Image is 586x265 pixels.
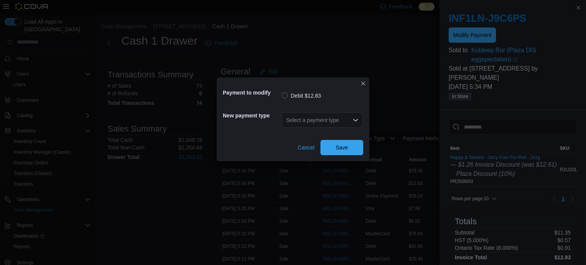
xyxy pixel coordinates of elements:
span: Cancel [298,144,314,151]
input: Accessible screen reader label [286,116,287,125]
button: Cancel [295,140,317,155]
button: Save [320,140,363,155]
h5: Payment to modify [223,85,280,100]
label: Debit $12.83 [282,91,321,100]
button: Open list of options [353,117,359,123]
button: Closes this modal window [359,79,368,88]
h5: New payment type [223,108,280,123]
span: Save [336,144,348,151]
